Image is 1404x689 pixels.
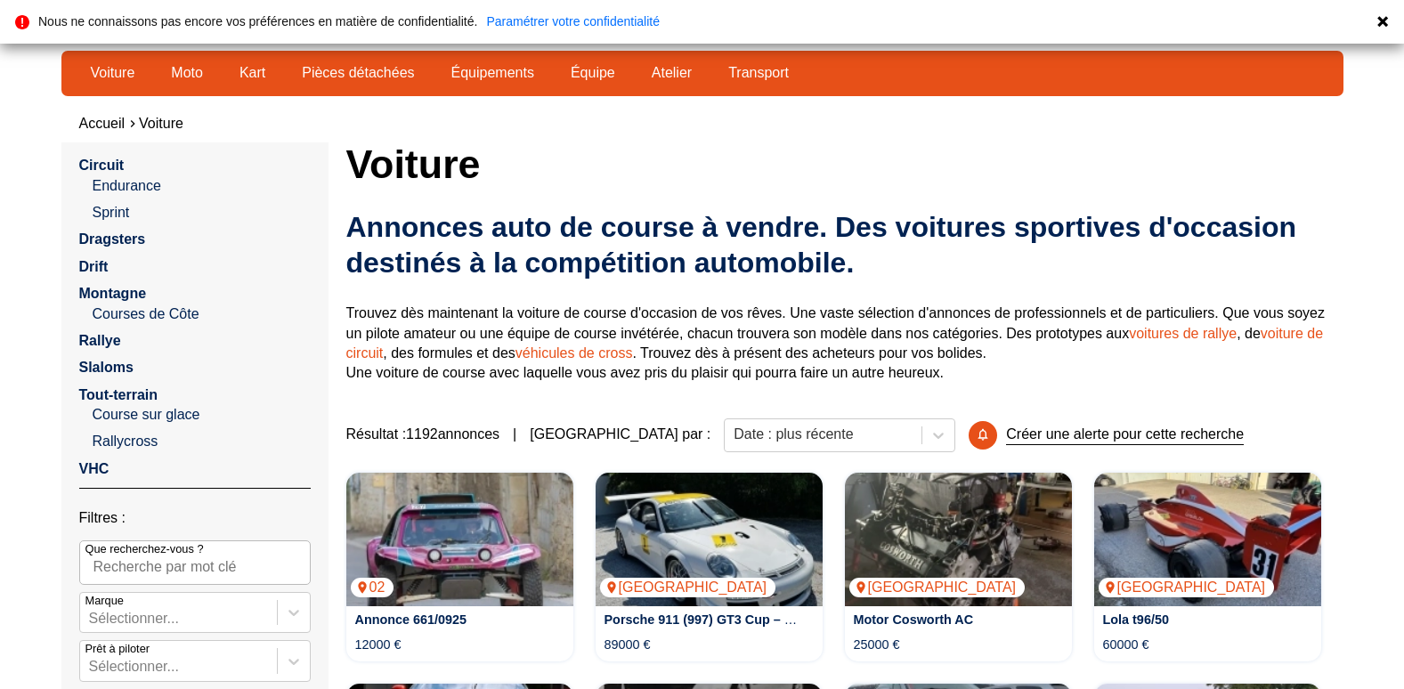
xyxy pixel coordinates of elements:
a: Slaloms [79,360,134,375]
a: voitures de rallye [1129,326,1237,341]
a: Motor Cosworth AC[GEOGRAPHIC_DATA] [845,473,1072,606]
p: 89000 € [605,636,651,653]
h2: Annonces auto de course à vendre. Des voitures sportives d'occasion destinés à la compétition aut... [346,209,1343,280]
a: Dragsters [79,231,146,247]
a: Rallycross [93,432,311,451]
a: Circuit [79,158,125,173]
a: Lola t96/50[GEOGRAPHIC_DATA] [1094,473,1321,606]
a: Rallye [79,333,121,348]
a: Endurance [93,176,311,196]
a: Lola t96/50 [1103,612,1169,627]
a: Motor Cosworth AC [854,612,974,627]
p: [GEOGRAPHIC_DATA] [849,578,1026,597]
h1: Voiture [346,142,1343,185]
p: Que recherchez-vous ? [85,541,204,557]
img: Porsche 911 (997) GT3 Cup – Rennsport mit Wagenpass [596,473,823,606]
input: Prêt à piloterSélectionner... [89,659,93,675]
a: Voiture [79,58,147,88]
a: Paramétrer votre confidentialité [486,15,660,28]
input: MarqueSélectionner... [89,611,93,627]
a: Annonce 661/092502 [346,473,573,606]
a: Porsche 911 (997) GT3 Cup – Rennsport mit Wagenpass [605,612,945,627]
a: Course sur glace [93,405,311,425]
a: Équipe [559,58,627,88]
a: Montagne [79,286,147,301]
a: Atelier [640,58,703,88]
p: Marque [85,593,124,609]
a: Équipements [440,58,546,88]
p: Trouvez dès maintenant la voiture de course d'occasion de vos rêves. Une vaste sélection d'annonc... [346,304,1343,384]
p: Filtres : [79,508,311,528]
p: 12000 € [355,636,402,653]
p: Créer une alerte pour cette recherche [1006,425,1244,445]
a: Kart [228,58,277,88]
a: véhicules de cross [515,345,633,361]
p: [GEOGRAPHIC_DATA] [1099,578,1275,597]
a: Porsche 911 (997) GT3 Cup – Rennsport mit Wagenpass[GEOGRAPHIC_DATA] [596,473,823,606]
input: Que recherchez-vous ? [79,540,311,585]
a: Courses de Côte [93,304,311,324]
p: 25000 € [854,636,900,653]
a: Voiture [139,116,183,131]
a: VHC [79,461,110,476]
img: Motor Cosworth AC [845,473,1072,606]
p: 60000 € [1103,636,1149,653]
a: Tout-terrain [79,387,158,402]
a: Accueil [79,116,126,131]
span: Résultat : 1192 annonces [346,425,500,444]
a: Annonce 661/0925 [355,612,467,627]
a: Drift [79,259,109,274]
p: [GEOGRAPHIC_DATA] [600,578,776,597]
img: Annonce 661/0925 [346,473,573,606]
span: | [513,425,516,444]
p: Prêt à piloter [85,641,150,657]
a: Transport [717,58,800,88]
p: Nous ne connaissons pas encore vos préférences en matière de confidentialité. [38,15,477,28]
a: Sprint [93,203,311,223]
a: Moto [159,58,215,88]
p: 02 [351,578,394,597]
img: Lola t96/50 [1094,473,1321,606]
p: [GEOGRAPHIC_DATA] par : [530,425,710,444]
a: Pièces détachées [290,58,426,88]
